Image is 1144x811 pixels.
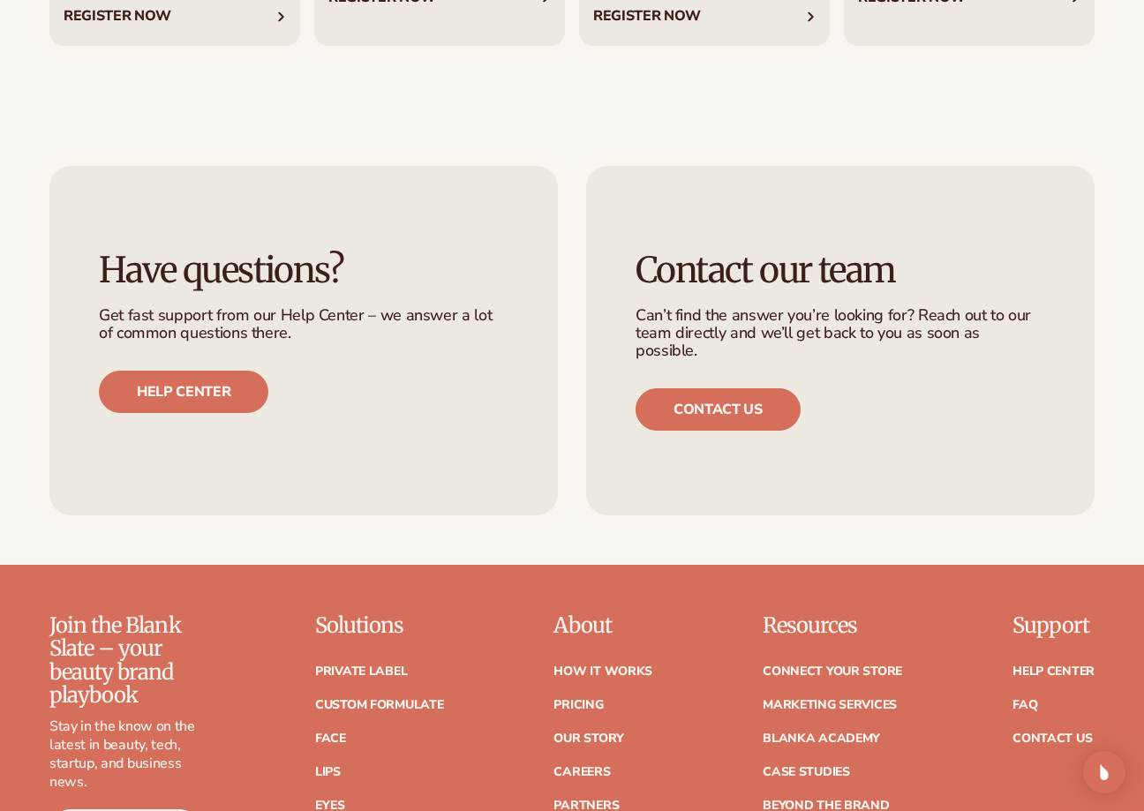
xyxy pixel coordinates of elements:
a: FAQ [1012,699,1037,711]
a: Our Story [553,732,623,745]
a: Case Studies [763,766,850,778]
a: Marketing services [763,699,897,711]
a: How It Works [553,665,652,678]
h3: Have questions? [99,251,508,289]
a: Help Center [1012,665,1095,678]
p: Support [1012,614,1095,637]
p: Join the Blank Slate – your beauty brand playbook [49,614,200,708]
a: Help center [99,371,268,413]
a: Face [315,732,346,745]
div: Open Intercom Messenger [1083,751,1125,793]
p: Stay in the know on the latest in beauty, tech, startup, and business news. [49,717,200,791]
h3: Contact our team [636,251,1045,289]
a: Private label [315,665,407,678]
a: Careers [553,766,610,778]
p: Solutions [315,614,444,637]
a: Connect your store [763,665,902,678]
a: Blanka Academy [763,732,880,745]
a: Contact us [636,388,801,431]
p: Can’t find the answer you’re looking for? Reach out to our team directly and we’ll get back to yo... [636,307,1045,359]
a: Contact Us [1012,732,1092,745]
p: Get fast support from our Help Center – we answer a lot of common questions there. [99,307,508,342]
a: Custom formulate [315,699,444,711]
a: Pricing [553,699,603,711]
p: About [553,614,652,637]
p: Resources [763,614,902,637]
a: Lips [315,766,341,778]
